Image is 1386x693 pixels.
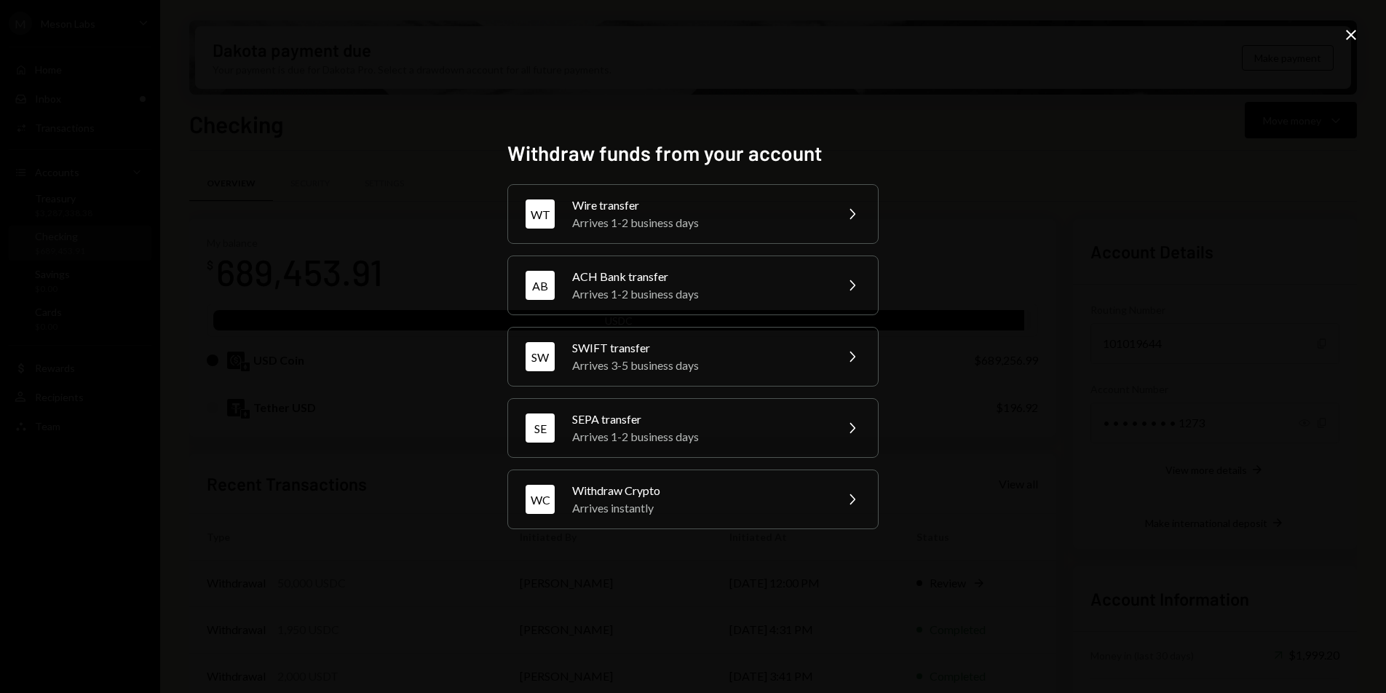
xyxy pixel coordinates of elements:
button: ABACH Bank transferArrives 1-2 business days [507,256,879,315]
div: SWIFT transfer [572,339,825,357]
h2: Withdraw funds from your account [507,139,879,167]
button: SESEPA transferArrives 1-2 business days [507,398,879,458]
div: Arrives 1-2 business days [572,214,825,231]
div: SE [526,413,555,443]
div: Arrives instantly [572,499,825,517]
button: WCWithdraw CryptoArrives instantly [507,470,879,529]
div: AB [526,271,555,300]
button: SWSWIFT transferArrives 3-5 business days [507,327,879,387]
button: WTWire transferArrives 1-2 business days [507,184,879,244]
div: WT [526,199,555,229]
div: Arrives 1-2 business days [572,285,825,303]
div: SW [526,342,555,371]
div: Arrives 3-5 business days [572,357,825,374]
div: SEPA transfer [572,411,825,428]
div: Arrives 1-2 business days [572,428,825,445]
div: WC [526,485,555,514]
div: Withdraw Crypto [572,482,825,499]
div: ACH Bank transfer [572,268,825,285]
div: Wire transfer [572,197,825,214]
